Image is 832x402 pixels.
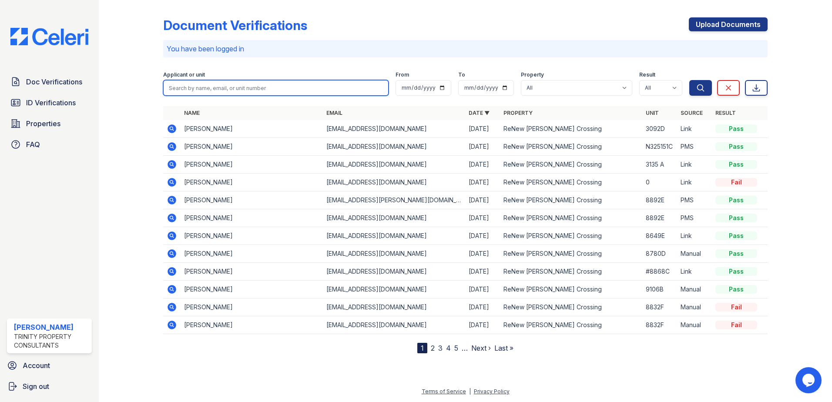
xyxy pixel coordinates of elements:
a: Doc Verifications [7,73,92,90]
td: [EMAIL_ADDRESS][DOMAIN_NAME] [323,263,465,281]
a: Property [503,110,533,116]
td: ReNew [PERSON_NAME] Crossing [500,138,642,156]
td: 8832F [642,298,677,316]
input: Search by name, email, or unit number [163,80,389,96]
td: [DATE] [465,316,500,334]
td: [EMAIL_ADDRESS][DOMAIN_NAME] [323,156,465,174]
td: [DATE] [465,174,500,191]
td: [PERSON_NAME] [181,281,323,298]
div: Fail [715,178,757,187]
span: … [462,343,468,353]
td: [PERSON_NAME] [181,191,323,209]
td: PMS [677,209,712,227]
td: 8892E [642,191,677,209]
a: 3 [438,344,443,352]
td: [EMAIL_ADDRESS][DOMAIN_NAME] [323,227,465,245]
td: [PERSON_NAME] [181,263,323,281]
td: 8892E [642,209,677,227]
td: ReNew [PERSON_NAME] Crossing [500,120,642,138]
a: FAQ [7,136,92,153]
a: Source [681,110,703,116]
div: Pass [715,142,757,151]
td: ReNew [PERSON_NAME] Crossing [500,174,642,191]
td: [DATE] [465,281,500,298]
td: Link [677,156,712,174]
td: [EMAIL_ADDRESS][DOMAIN_NAME] [323,316,465,334]
a: Properties [7,115,92,132]
td: [DATE] [465,191,500,209]
div: Pass [715,231,757,240]
span: Account [23,360,50,371]
td: ReNew [PERSON_NAME] Crossing [500,209,642,227]
label: To [458,71,465,78]
td: Link [677,120,712,138]
label: From [396,71,409,78]
div: Pass [715,267,757,276]
td: [PERSON_NAME] [181,209,323,227]
a: Date ▼ [469,110,490,116]
span: ID Verifications [26,97,76,108]
td: #8868C [642,263,677,281]
label: Applicant or unit [163,71,205,78]
div: 1 [417,343,427,353]
td: [DATE] [465,298,500,316]
td: PMS [677,191,712,209]
td: 3135 A [642,156,677,174]
div: [PERSON_NAME] [14,322,88,332]
div: Pass [715,214,757,222]
td: [EMAIL_ADDRESS][DOMAIN_NAME] [323,209,465,227]
td: ReNew [PERSON_NAME] Crossing [500,227,642,245]
td: [DATE] [465,120,500,138]
td: [DATE] [465,209,500,227]
div: Pass [715,249,757,258]
a: Name [184,110,200,116]
td: Link [677,174,712,191]
div: Pass [715,124,757,133]
td: Link [677,263,712,281]
a: Terms of Service [422,388,466,395]
iframe: chat widget [795,367,823,393]
td: [EMAIL_ADDRESS][DOMAIN_NAME] [323,245,465,263]
td: ReNew [PERSON_NAME] Crossing [500,263,642,281]
div: Fail [715,303,757,312]
td: [PERSON_NAME] [181,245,323,263]
td: [PERSON_NAME] [181,174,323,191]
a: Privacy Policy [474,388,510,395]
div: | [469,388,471,395]
td: [PERSON_NAME] [181,138,323,156]
td: [EMAIL_ADDRESS][DOMAIN_NAME] [323,138,465,156]
td: [PERSON_NAME] [181,227,323,245]
div: Pass [715,285,757,294]
a: Upload Documents [689,17,768,31]
a: Result [715,110,736,116]
span: FAQ [26,139,40,150]
td: PMS [677,138,712,156]
td: [EMAIL_ADDRESS][PERSON_NAME][DOMAIN_NAME] [323,191,465,209]
td: 9106B [642,281,677,298]
span: Properties [26,118,60,129]
a: 2 [431,344,435,352]
td: ReNew [PERSON_NAME] Crossing [500,245,642,263]
td: ReNew [PERSON_NAME] Crossing [500,298,642,316]
label: Result [639,71,655,78]
td: ReNew [PERSON_NAME] Crossing [500,316,642,334]
td: 8832F [642,316,677,334]
td: [DATE] [465,156,500,174]
div: Pass [715,196,757,204]
td: ReNew [PERSON_NAME] Crossing [500,191,642,209]
a: Unit [646,110,659,116]
td: [PERSON_NAME] [181,156,323,174]
td: [PERSON_NAME] [181,316,323,334]
td: Manual [677,316,712,334]
a: Sign out [3,378,95,395]
td: ReNew [PERSON_NAME] Crossing [500,156,642,174]
a: Account [3,357,95,374]
p: You have been logged in [167,44,764,54]
td: N325151C [642,138,677,156]
td: Link [677,227,712,245]
a: Last » [494,344,513,352]
label: Property [521,71,544,78]
td: Manual [677,298,712,316]
td: 0 [642,174,677,191]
